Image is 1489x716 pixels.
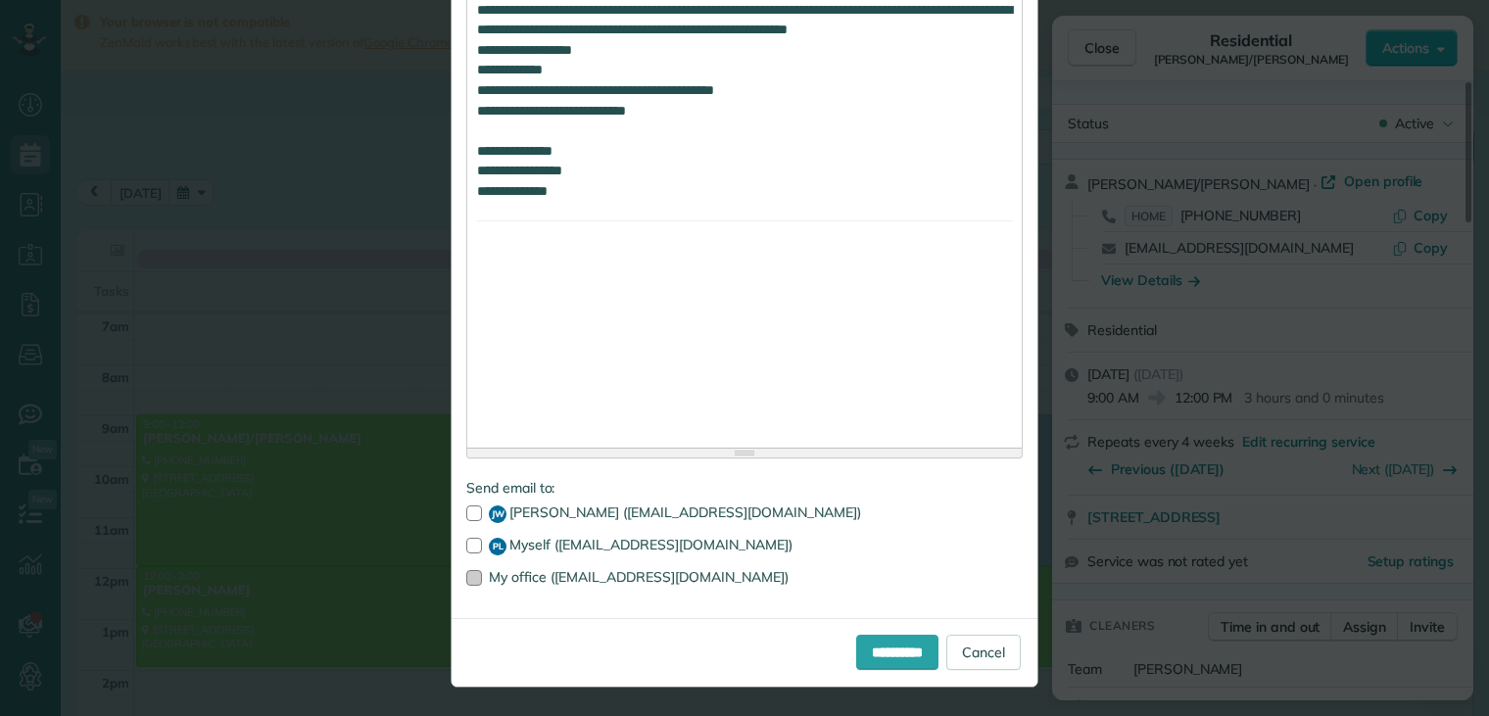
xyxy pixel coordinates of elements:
label: My office ([EMAIL_ADDRESS][DOMAIN_NAME]) [466,570,1023,584]
label: Send email to: [466,478,1023,498]
a: Cancel [946,635,1021,670]
span: JW [489,505,506,523]
div: Resize [467,449,1022,457]
span: PL [489,538,506,555]
label: [PERSON_NAME] ([EMAIL_ADDRESS][DOMAIN_NAME]) [466,505,1023,523]
label: Myself ([EMAIL_ADDRESS][DOMAIN_NAME]) [466,538,1023,555]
